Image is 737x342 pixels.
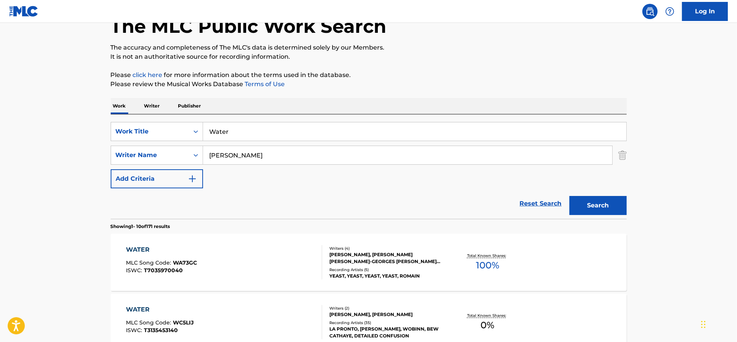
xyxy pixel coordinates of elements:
[126,327,144,334] span: ISWC :
[111,71,627,80] p: Please for more information about the terms used in the database.
[682,2,728,21] a: Log In
[126,319,173,326] span: MLC Song Code :
[126,267,144,274] span: ISWC :
[9,6,39,17] img: MLC Logo
[665,7,674,16] img: help
[329,246,445,251] div: Writers ( 4 )
[329,267,445,273] div: Recording Artists ( 5 )
[111,52,627,61] p: It is not an authoritative source for recording information.
[476,259,499,272] span: 100 %
[126,245,197,254] div: WATER
[111,43,627,52] p: The accuracy and completeness of The MLC's data is determined solely by our Members.
[111,98,128,114] p: Work
[111,80,627,89] p: Please review the Musical Works Database
[481,318,494,332] span: 0 %
[329,311,445,318] div: [PERSON_NAME], [PERSON_NAME]
[173,259,197,266] span: WA73GC
[111,15,387,38] h1: The MLC Public Work Search
[111,223,170,230] p: Showing 1 - 10 of 171 results
[116,127,184,136] div: Work Title
[467,253,508,259] p: Total Known Shares:
[645,7,655,16] img: search
[662,4,677,19] div: Help
[144,327,178,334] span: T3135453140
[699,305,737,342] iframe: Chat Widget
[111,122,627,219] form: Search Form
[244,80,285,88] a: Terms of Use
[126,259,173,266] span: MLC Song Code :
[329,273,445,279] div: YEAST, YEAST, YEAST, YEAST, ROMAIN
[329,305,445,311] div: Writers ( 2 )
[618,146,627,165] img: Delete Criterion
[516,195,566,212] a: Reset Search
[329,320,445,326] div: Recording Artists ( 35 )
[111,234,627,291] a: WATERMLC Song Code:WA73GCISWC:T7035970040Writers (4)[PERSON_NAME], [PERSON_NAME] [PERSON_NAME]-GE...
[116,151,184,160] div: Writer Name
[329,251,445,265] div: [PERSON_NAME], [PERSON_NAME] [PERSON_NAME]-GEORGES [PERSON_NAME] WILAIN, [PERSON_NAME]
[126,305,194,314] div: WATER
[569,196,627,215] button: Search
[176,98,203,114] p: Publisher
[701,313,706,336] div: Drag
[133,71,163,79] a: click here
[329,326,445,339] div: LA PRONTO, [PERSON_NAME], WOBINN, BEW CATHAYE, DETAILED CONFUSION
[111,169,203,188] button: Add Criteria
[142,98,162,114] p: Writer
[642,4,658,19] a: Public Search
[188,174,197,183] img: 9d2ae6d4665cec9f34b9.svg
[467,313,508,318] p: Total Known Shares:
[173,319,194,326] span: WC5LIJ
[144,267,183,274] span: T7035970040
